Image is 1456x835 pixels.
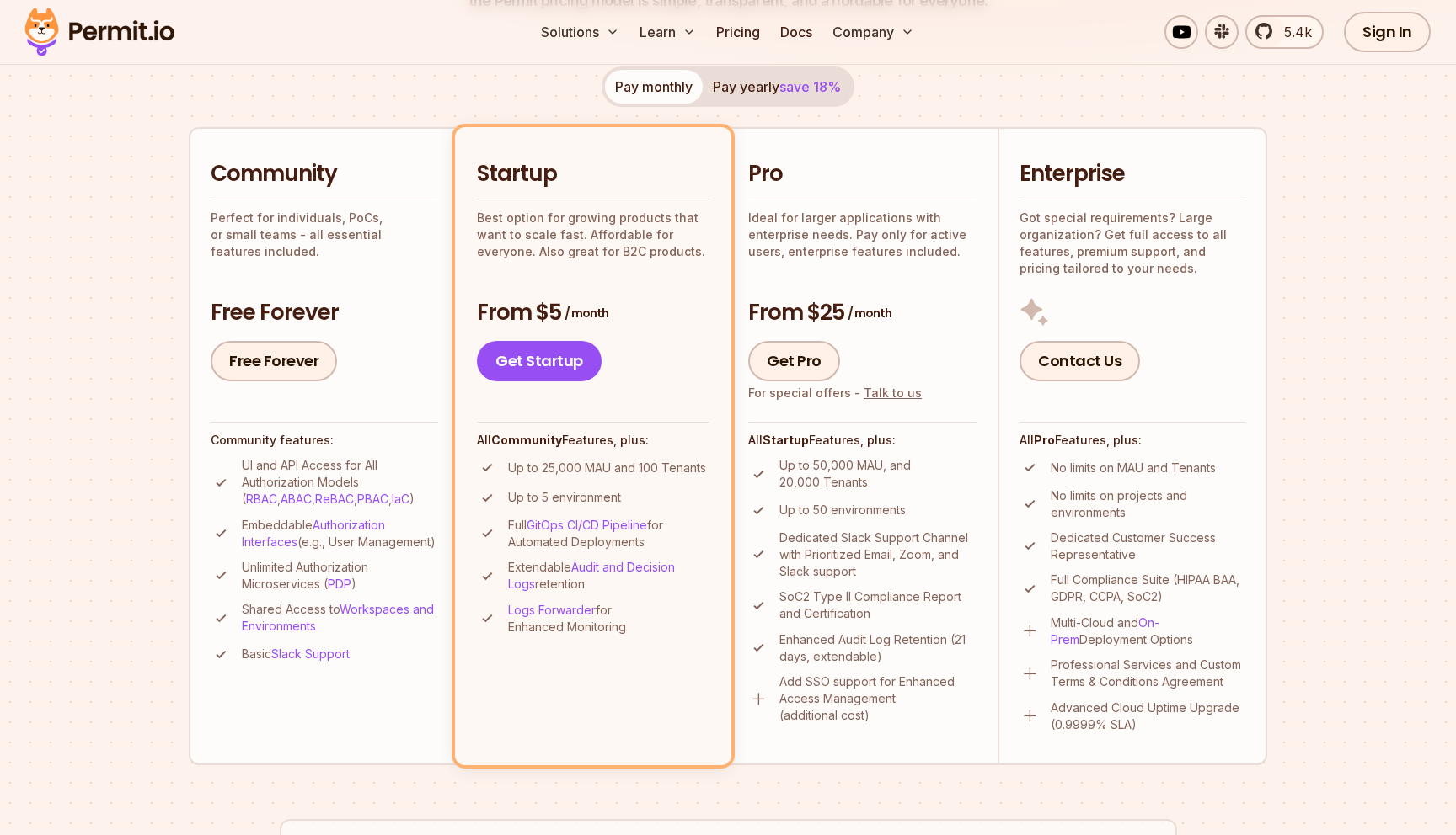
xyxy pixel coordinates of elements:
[703,70,851,104] button: Pay yearlysave 18%
[508,460,706,476] p: Up to 25,000 MAU and 100 Tenants
[1344,12,1431,52] a: Sign In
[773,15,819,49] a: Docs
[748,341,840,381] a: Get Pro
[826,15,921,49] button: Company
[1274,22,1312,42] span: 5.4k
[748,385,922,402] div: For special offers -
[633,15,703,49] button: Learn
[357,492,388,506] a: PBAC
[17,3,182,61] img: Permit logo
[508,489,621,506] p: Up to 5 environment
[748,298,977,328] h3: From $25
[1051,572,1245,605] p: Full Compliance Suite (HIPAA BAA, GDPR, CCPA, SoC2)
[1051,614,1245,648] p: Multi-Cloud and Deployment Options
[779,78,841,95] span: save 18%
[211,298,438,328] h3: Free Forever
[477,210,709,260] p: Best option for growing products that want to scale fast. Affordable for everyone. Also great for...
[1051,615,1159,646] a: On-Prem
[211,432,438,449] h4: Community features:
[211,159,438,189] h2: Community
[565,305,608,322] span: / month
[328,577,351,591] a: PDP
[242,559,438,593] p: Unlimited Authorization Microservices ( )
[763,433,809,447] strong: Startup
[1020,432,1245,449] h4: All Features, plus:
[315,492,354,506] a: ReBAC
[211,341,337,381] a: Free Forever
[1051,657,1245,690] p: Professional Services and Custom Terms & Conditions Agreement
[477,298,709,328] h3: From $5
[1051,529,1245,563] p: Dedicated Customer Success Representative
[1020,210,1245,277] p: Got special requirements? Large organization? Get full access to all features, premium support, a...
[242,646,350,662] p: Basic
[508,602,709,636] p: for Enhanced Monitoring
[477,432,709,449] h4: All Features, plus:
[508,603,596,617] a: Logs Forwarder
[211,210,438,260] p: Perfect for individuals, PoCs, or small teams - all essential features included.
[246,492,277,506] a: RBAC
[1034,433,1055,447] strong: Pro
[1020,159,1245,189] h2: Enterprise
[779,457,977,491] p: Up to 50,000 MAU, and 20,000 Tenants
[779,529,977,580] p: Dedicated Slack Support Channel with Prioritized Email, Zoom, and Slack support
[508,559,709,593] p: Extendable retention
[864,386,922,400] a: Talk to us
[242,457,438,508] p: UI and API Access for All Authorization Models ( , , , , )
[748,432,977,449] h4: All Features, plus:
[779,588,977,622] p: SoC2 Type II Compliance Report and Certification
[1020,341,1140,381] a: Contact Us
[242,601,438,635] p: Shared Access to
[709,15,767,49] a: Pricing
[779,502,906,519] p: Up to 50 environments
[748,210,977,260] p: Ideal for larger applications with enterprise needs. Pay only for active users, enterprise featur...
[779,673,977,724] p: Add SSO support for Enhanced Access Management (additional cost)
[477,341,602,381] a: Get Startup
[392,492,409,506] a: IaC
[1245,15,1324,49] a: 5.4k
[508,560,675,591] a: Audit and Decision Logs
[271,646,350,661] a: Slack Support
[1051,699,1245,733] p: Advanced Cloud Uptime Upgrade (0.9999% SLA)
[508,517,709,550] p: Full for Automated Deployments
[281,492,312,506] a: ABAC
[527,518,647,532] a: GitOps CI/CD Pipeline
[848,305,891,322] span: / month
[491,433,562,447] strong: Community
[1051,460,1216,476] p: No limits on MAU and Tenants
[477,159,709,189] h2: Startup
[242,518,385,549] a: Authorization Interfaces
[1051,487,1245,521] p: No limits on projects and environments
[242,517,438,550] p: Embeddable (e.g., User Management)
[748,159,977,189] h2: Pro
[534,15,626,49] button: Solutions
[779,631,977,665] p: Enhanced Audit Log Retention (21 days, extendable)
